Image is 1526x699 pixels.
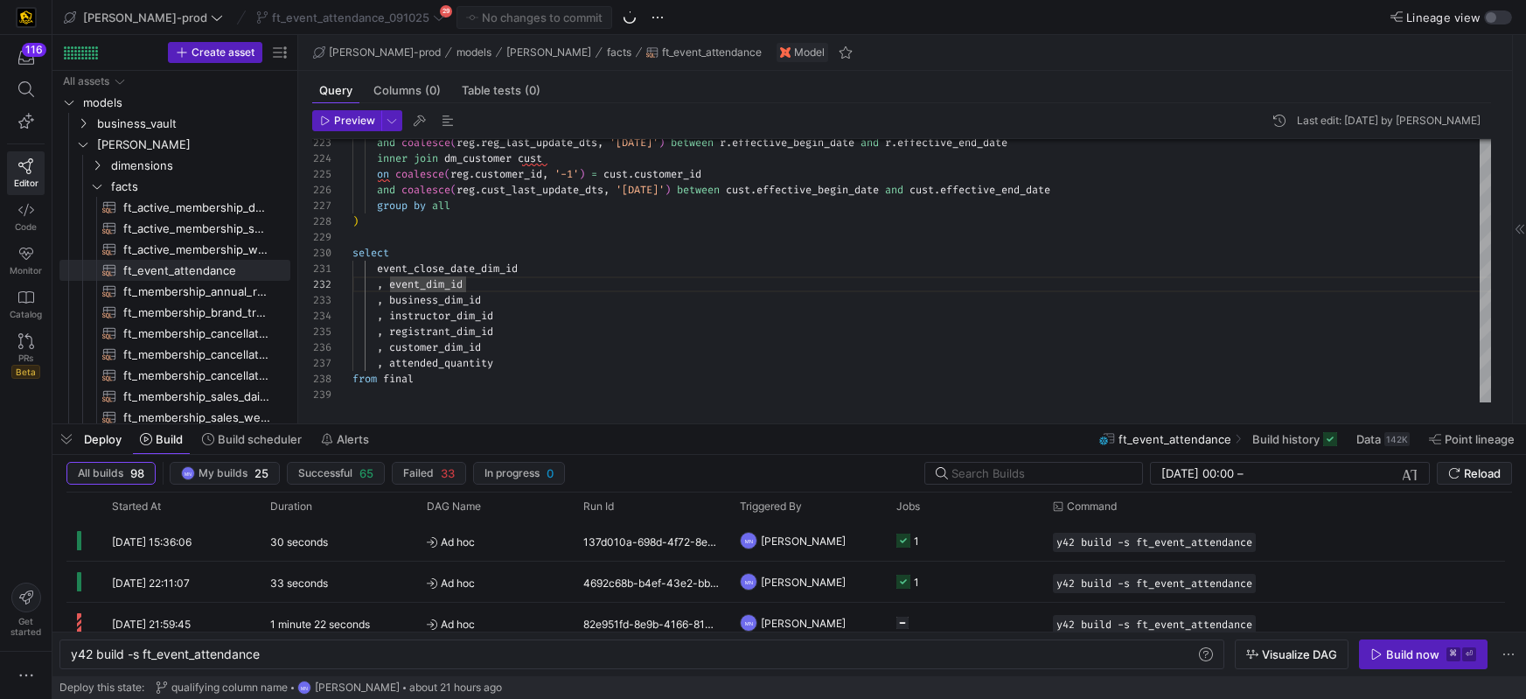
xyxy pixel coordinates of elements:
span: , [377,356,383,370]
span: Code [15,221,37,232]
span: , [377,325,383,339]
span: [PERSON_NAME]-prod [83,10,207,24]
div: Press SPACE to select this row. [59,176,290,197]
span: – [1237,466,1244,480]
div: 229 [312,229,331,245]
button: Reload [1437,462,1512,485]
div: 116 [22,43,46,57]
span: [PERSON_NAME] [97,135,288,155]
a: ft_membership_brand_transfer​​​​​​​​​​ [59,302,290,323]
div: 230 [312,245,331,261]
span: effective_begin_date [756,183,879,197]
img: undefined [780,47,791,58]
span: ( [450,183,456,197]
span: cust [603,167,628,181]
span: In progress [484,467,540,479]
button: Alerts [313,424,377,454]
span: effective_end_date [940,183,1050,197]
div: 142K [1384,432,1410,446]
span: , [603,183,610,197]
div: Build now [1386,647,1439,661]
div: All assets [63,75,109,87]
span: about 21 hours ago [409,682,502,694]
span: cust [518,151,542,165]
span: 25 [254,466,268,480]
span: . [475,183,481,197]
span: Table tests [462,85,540,96]
span: event_dim_id [389,277,463,291]
span: (0) [425,85,441,96]
span: ft_membership_sales_daily_forecast​​​​​​​​​​ [123,387,270,407]
span: '-1' [554,167,579,181]
span: Data [1356,432,1381,446]
button: models [452,42,496,63]
span: ft_membership_cancellations​​​​​​​​​​ [123,366,270,386]
div: 238 [312,371,331,387]
span: dm_customer [444,151,512,165]
span: Successful [298,467,352,479]
div: 224 [312,150,331,166]
span: event_close_date_dim_id [377,262,518,276]
span: business_dim_id [389,293,481,307]
span: ft_event_attendance [1118,432,1231,446]
div: Press SPACE to select this row. [59,260,290,281]
span: Deploy this state: [59,682,144,694]
div: 4692c68b-b4ef-43e2-bb0d-77b027c637ad [573,562,729,602]
span: , [542,167,548,181]
span: models [83,93,288,113]
span: DAG Name [427,500,481,513]
span: Monitor [10,265,42,276]
div: Last edit: [DATE] by [PERSON_NAME] [1297,115,1481,127]
span: Get started [10,616,41,637]
span: ft_membership_brand_transfer​​​​​​​​​​ [123,303,270,323]
button: Getstarted [7,576,45,644]
span: Run Id [583,500,614,513]
span: select [352,246,389,260]
kbd: ⏎ [1462,647,1476,661]
button: Build history [1244,424,1345,454]
span: ft_membership_cancellations_daily_forecast​​​​​​​​​​ [123,324,270,344]
span: Build scheduler [218,432,302,446]
a: Editor [7,151,45,195]
img: https://storage.googleapis.com/y42-prod-data-exchange/images/uAsz27BndGEK0hZWDFeOjoxA7jCwgK9jE472... [17,9,35,26]
span: . [469,167,475,181]
div: 1 [914,562,919,603]
input: End datetime [1247,466,1362,480]
span: , [377,293,383,307]
div: MN [297,681,311,695]
div: Press SPACE to select this row. [59,365,290,386]
button: Build now⌘⏎ [1359,640,1488,669]
div: Press SPACE to select this row. [59,281,290,302]
span: models [456,46,491,59]
button: Preview [312,110,381,131]
span: y42 build -s ft_event_attendance [1056,577,1252,590]
a: Code [7,195,45,239]
span: Beta [11,365,40,379]
span: [PERSON_NAME] [506,46,591,59]
span: [PERSON_NAME]-prod [329,46,441,59]
div: 232 [312,276,331,292]
span: between [677,183,720,197]
span: Catalog [10,309,42,319]
button: [PERSON_NAME]-prod [59,6,227,29]
span: ) [665,183,671,197]
span: from [352,372,377,386]
span: Ad hoc [427,521,562,563]
div: Press SPACE to select this row. [59,218,290,239]
div: 234 [312,308,331,324]
div: 225 [312,166,331,182]
span: Point lineage [1445,432,1515,446]
button: Point lineage [1421,424,1523,454]
span: business_vault [97,114,288,134]
span: Visualize DAG [1262,647,1337,661]
span: . [628,167,634,181]
span: Columns [373,85,441,96]
button: Create asset [168,42,262,63]
span: y42 build -s ft_event_attendance [1056,619,1252,631]
a: ft_membership_cancellations​​​​​​​​​​ [59,365,290,386]
span: and [885,183,903,197]
span: cust [726,183,750,197]
span: dimensions [111,156,288,176]
button: Build scheduler [194,424,310,454]
a: ft_active_membership_daily_forecast​​​​​​​​​​ [59,197,290,218]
